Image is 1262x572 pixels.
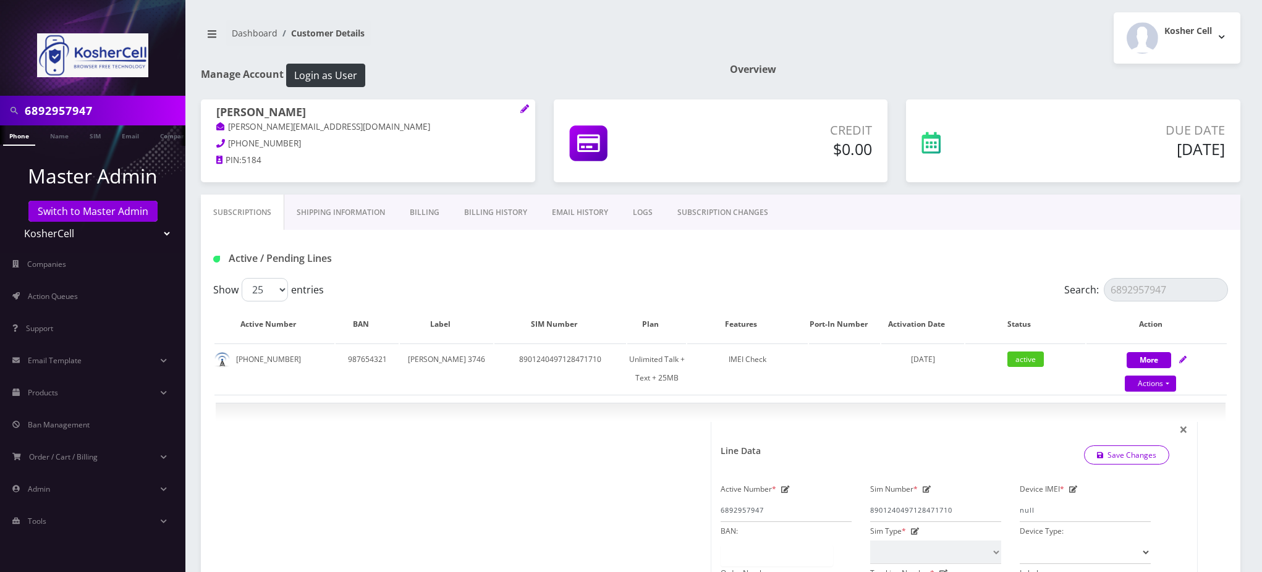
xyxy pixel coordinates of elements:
[627,306,686,342] th: Plan: activate to sort column ascending
[494,306,627,342] th: SIM Number: activate to sort column ascending
[397,195,452,230] a: Billing
[28,387,58,398] span: Products
[1114,12,1240,64] button: Kosher Cell
[721,480,776,498] label: Active Number
[29,452,98,462] span: Order / Cart / Billing
[870,522,906,540] label: Sim Type
[28,516,46,526] span: Tools
[228,138,301,149] span: [PHONE_NUMBER]
[721,446,761,456] h1: Line Data
[284,195,397,230] a: Shipping Information
[28,291,78,301] span: Action Queues
[1029,121,1225,140] p: Due Date
[28,484,50,494] span: Admin
[620,195,665,230] a: LOGS
[1164,26,1212,36] h2: Kosher Cell
[336,343,398,393] td: 987654321
[1084,445,1170,465] a: Save Changes
[1064,278,1228,301] label: Search:
[721,522,738,540] label: BAN:
[284,67,365,81] a: Login as User
[1020,498,1151,522] input: IMEI
[911,354,935,364] span: [DATE]
[214,306,334,342] th: Active Number: activate to sort column ascending
[201,64,711,87] h1: Manage Account
[213,253,539,264] h1: Active / Pending Lines
[809,306,881,342] th: Port-In Number: activate to sort column ascending
[1179,419,1188,439] span: ×
[201,195,284,230] a: Subscriptions
[25,99,182,122] input: Search in Company
[881,306,963,342] th: Activation Date: activate to sort column ascending
[214,343,334,393] td: [PHONE_NUMBER]
[277,27,365,40] li: Customer Details
[627,343,686,393] td: Unlimited Talk + Text + 25MB
[242,154,261,166] span: 5184
[286,64,365,87] button: Login as User
[494,343,627,393] td: 8901240497128471710
[540,195,620,230] a: EMAIL HISTORY
[213,256,220,263] img: Active / Pending Lines
[1020,522,1064,540] label: Device Type:
[1029,140,1225,158] h5: [DATE]
[721,498,852,522] input: Active Number
[214,352,230,368] img: default.png
[870,498,1001,522] input: Sim Number
[1007,351,1044,367] span: active
[83,125,107,145] a: SIM
[28,419,90,430] span: Ban Management
[3,125,35,146] a: Phone
[336,306,398,342] th: BAN: activate to sort column ascending
[213,278,324,301] label: Show entries
[26,323,53,334] span: Support
[216,121,430,133] a: [PERSON_NAME][EMAIL_ADDRESS][DOMAIN_NAME]
[687,306,807,342] th: Features: activate to sort column ascending
[216,106,520,120] h1: [PERSON_NAME]
[730,64,1240,75] h1: Overview
[216,154,242,167] a: PIN:
[28,355,82,366] span: Email Template
[687,350,807,369] div: IMEI Check
[1125,376,1176,392] a: Actions
[201,20,711,56] nav: breadcrumb
[870,480,918,498] label: Sim Number
[703,140,873,158] h5: $0.00
[116,125,145,145] a: Email
[37,33,148,77] img: KosherCell
[232,27,277,39] a: Dashboard
[965,306,1085,342] th: Status: activate to sort column ascending
[1104,278,1228,301] input: Search:
[452,195,540,230] a: Billing History
[28,201,158,222] a: Switch to Master Admin
[242,278,288,301] select: Showentries
[154,125,195,145] a: Company
[1127,352,1171,368] button: More
[1086,306,1227,342] th: Action: activate to sort column ascending
[400,343,493,393] td: [PERSON_NAME] 3746
[1020,480,1064,498] label: Device IMEI
[27,259,66,269] span: Companies
[44,125,75,145] a: Name
[665,195,781,230] a: SUBSCRIPTION CHANGES
[400,306,493,342] th: Label: activate to sort column ascending
[703,121,873,140] p: Credit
